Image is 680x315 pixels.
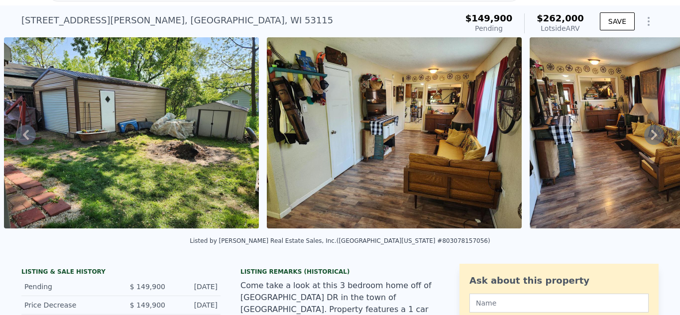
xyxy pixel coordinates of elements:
div: Pending [24,282,113,292]
button: Show Options [639,11,659,31]
div: Listed by [PERSON_NAME] Real Estate Sales, Inc. ([GEOGRAPHIC_DATA][US_STATE] #803078157056) [190,237,490,244]
button: SAVE [600,12,635,30]
div: Price Decrease [24,300,113,310]
div: Pending [465,23,513,33]
div: [DATE] [173,300,218,310]
span: $262,000 [537,13,584,23]
div: LISTING & SALE HISTORY [21,268,221,278]
img: Sale: 154080236 Parcel: 104996685 [4,37,259,228]
span: $149,900 [465,13,513,23]
div: Ask about this property [469,274,649,288]
span: $ 149,900 [130,301,165,309]
div: Listing Remarks (Historical) [240,268,440,276]
div: [STREET_ADDRESS][PERSON_NAME] , [GEOGRAPHIC_DATA] , WI 53115 [21,13,333,27]
div: Lotside ARV [537,23,584,33]
img: Sale: 154080236 Parcel: 104996685 [267,37,522,228]
div: [DATE] [173,282,218,292]
span: $ 149,900 [130,283,165,291]
input: Name [469,294,649,313]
